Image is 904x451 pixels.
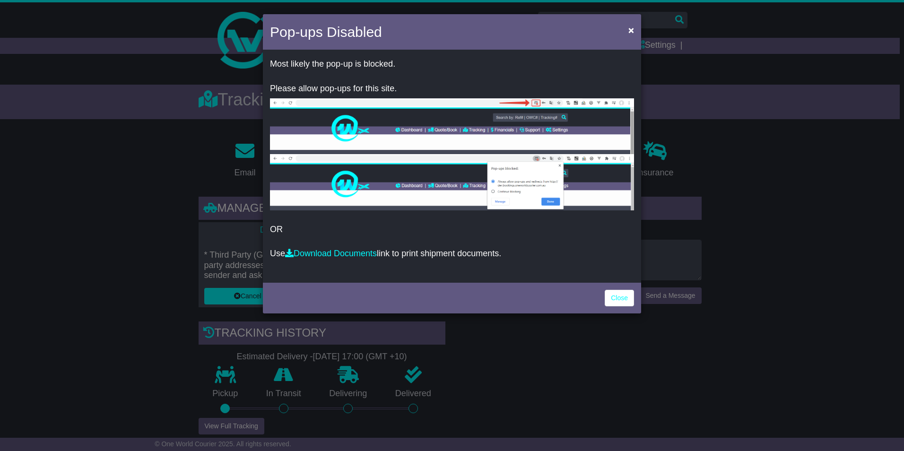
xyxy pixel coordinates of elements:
[270,21,382,43] h4: Pop-ups Disabled
[628,25,634,35] span: ×
[263,52,641,280] div: OR
[270,154,634,210] img: allow-popup-2.png
[270,249,634,259] p: Use link to print shipment documents.
[270,98,634,154] img: allow-popup-1.png
[605,290,634,306] a: Close
[624,20,639,40] button: Close
[270,59,634,69] p: Most likely the pop-up is blocked.
[285,249,377,258] a: Download Documents
[270,84,634,94] p: Please allow pop-ups for this site.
